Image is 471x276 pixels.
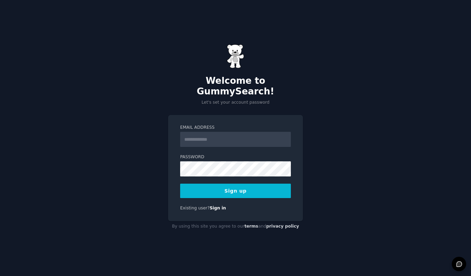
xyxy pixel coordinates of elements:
[180,206,210,210] span: Existing user?
[227,44,244,68] img: Gummy Bear
[180,184,291,198] button: Sign up
[168,100,303,106] p: Let's set your account password
[180,125,291,131] label: Email Address
[180,154,291,160] label: Password
[168,221,303,232] div: By using this site you agree to our and
[210,206,226,210] a: Sign in
[168,76,303,97] h2: Welcome to GummySearch!
[244,224,258,229] a: terms
[266,224,299,229] a: privacy policy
